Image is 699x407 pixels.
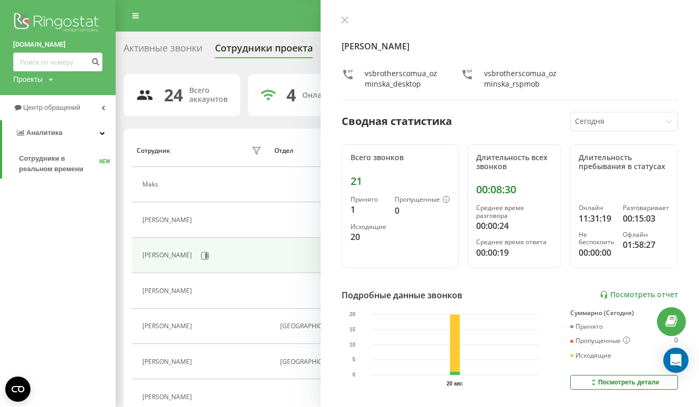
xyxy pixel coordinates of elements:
div: Принято [351,196,386,203]
text: 20 [349,311,356,317]
div: Сотрудники проекта [215,43,313,59]
div: Принято [570,323,603,330]
button: Посмотреть детали [570,375,678,390]
div: Офлайн [623,231,669,238]
div: [PERSON_NAME] [142,216,194,224]
div: 4 [286,85,296,105]
div: vsbrotherscomua_ozminska_desktop [365,68,440,89]
span: Центр обращений [23,103,80,111]
div: 0 [674,337,678,345]
div: [PERSON_NAME] [142,252,194,259]
div: Всего аккаунтов [189,86,228,104]
text: 10 [349,341,356,347]
text: 20 авг. [447,381,464,387]
div: Среднее время ответа [476,238,552,246]
div: [PERSON_NAME] [142,358,194,366]
text: 15 [349,326,356,332]
h4: [PERSON_NAME] [342,40,678,53]
a: Сотрудники в реальном времениNEW [19,149,116,179]
div: Пропущенные [395,196,450,204]
div: Онлайн [579,204,614,212]
div: vsbrotherscomua_ozminska_rspmob [484,68,559,89]
div: Сводная статистика [342,113,452,129]
div: Суммарно (Сегодня) [570,309,678,317]
div: Онлайн [302,91,332,100]
div: 11:31:19 [579,212,614,225]
div: Сотрудник [137,147,170,154]
div: 21 [351,175,450,187]
text: 0 [353,372,356,378]
div: 00:15:03 [623,212,669,225]
div: Разговаривает [623,204,669,212]
img: Ringostat logo [13,11,102,37]
div: Подробные данные звонков [342,289,462,301]
div: Исходящие [570,352,611,359]
span: Сотрудники в реальном времени [19,153,99,174]
button: Open CMP widget [5,377,30,402]
div: 00:08:30 [476,183,552,196]
div: 00:00:24 [476,220,552,232]
div: 00:00:19 [476,246,552,259]
div: 01:58:27 [623,238,669,251]
span: Аналитика [26,129,63,137]
div: Проекты [13,74,43,85]
div: [GEOGRAPHIC_DATA] [280,358,367,366]
a: Посмотреть отчет [600,290,678,299]
div: [PERSON_NAME] [142,393,194,401]
div: Всего звонков [351,153,450,162]
text: 5 [353,357,356,362]
div: 00:00:00 [579,246,614,259]
a: Аналитика [2,120,116,145]
div: [GEOGRAPHIC_DATA] [280,322,367,330]
div: Отдел [274,147,293,154]
div: Среднее время разговора [476,204,552,220]
input: Поиск по номеру [13,53,102,71]
div: 0 [395,204,450,217]
div: Посмотреть детали [589,378,659,387]
div: 24 [164,85,183,105]
a: [DOMAIN_NAME] [13,39,102,50]
div: Активные звонки [124,43,202,59]
div: Длительность пребывания в статусах [579,153,669,171]
div: Исходящие [351,223,386,231]
div: Длительность всех звонков [476,153,552,171]
div: Maks [142,181,161,188]
div: 1 [351,203,386,216]
div: [PERSON_NAME] [142,287,194,295]
div: [PERSON_NAME] [142,322,194,330]
div: Open Intercom Messenger [663,348,688,373]
div: Пропущенные [570,337,630,345]
div: Не беспокоить [579,231,614,246]
div: 20 [351,231,386,243]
